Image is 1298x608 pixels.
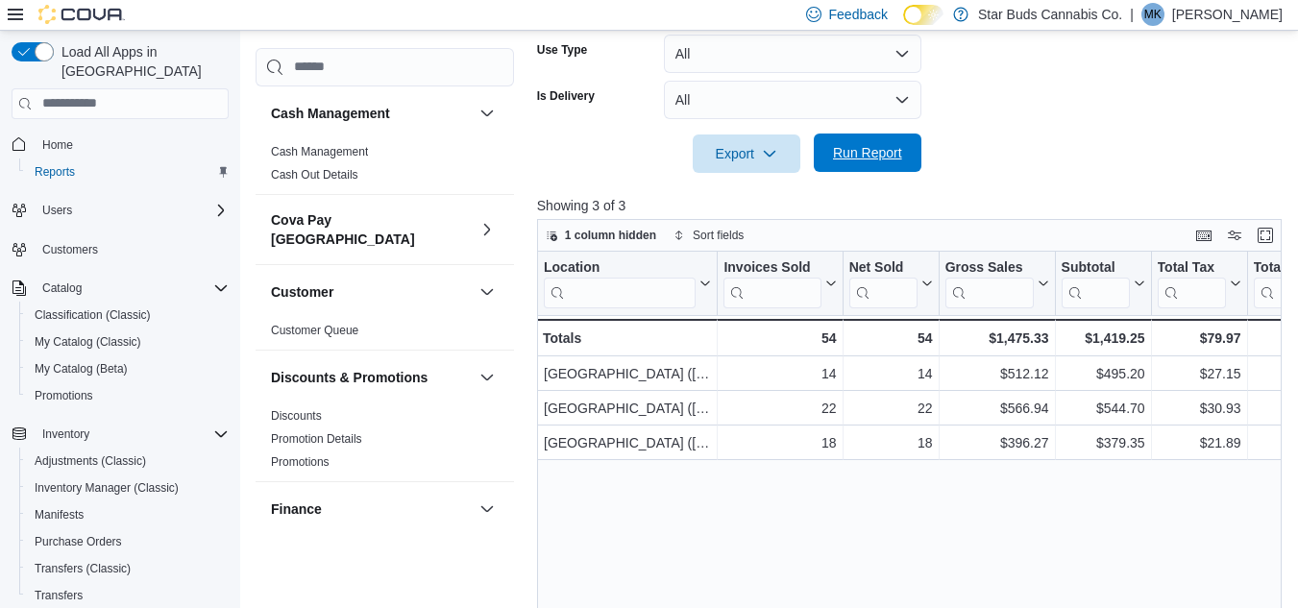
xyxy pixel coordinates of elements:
[27,557,229,580] span: Transfers (Classic)
[1061,362,1144,385] div: $495.20
[19,501,236,528] button: Manifests
[27,530,130,553] a: Purchase Orders
[271,409,322,423] a: Discounts
[27,357,135,380] a: My Catalog (Beta)
[35,199,229,222] span: Users
[829,5,888,24] span: Feedback
[723,258,820,307] div: Invoices Sold
[537,88,595,104] label: Is Delivery
[19,328,236,355] button: My Catalog (Classic)
[476,366,499,389] button: Discounts & Promotions
[19,448,236,474] button: Adjustments (Classic)
[544,397,711,420] div: [GEOGRAPHIC_DATA] ([GEOGRAPHIC_DATA])
[1061,258,1144,307] button: Subtotal
[1061,258,1129,307] div: Subtotal
[271,368,428,387] h3: Discounts & Promotions
[42,242,98,257] span: Customers
[544,258,696,307] div: Location
[256,319,514,350] div: Customer
[35,277,89,300] button: Catalog
[903,5,943,25] input: Dark Mode
[27,476,186,499] a: Inventory Manager (Classic)
[544,431,711,454] div: [GEOGRAPHIC_DATA] ([GEOGRAPHIC_DATA])
[848,258,917,277] div: Net Sold
[35,507,84,523] span: Manifests
[666,224,751,247] button: Sort fields
[944,258,1033,307] div: Gross Sales
[271,323,358,338] span: Customer Queue
[4,275,236,302] button: Catalog
[271,455,330,469] a: Promotions
[271,541,363,554] a: GL Account Totals
[944,258,1033,277] div: Gross Sales
[35,164,75,180] span: Reports
[27,384,229,407] span: Promotions
[42,280,82,296] span: Catalog
[35,361,128,377] span: My Catalog (Beta)
[256,404,514,481] div: Discounts & Promotions
[723,431,836,454] div: 18
[693,134,800,173] button: Export
[38,5,125,24] img: Cova
[848,362,932,385] div: 14
[271,431,362,447] span: Promotion Details
[27,584,229,607] span: Transfers
[271,168,358,182] a: Cash Out Details
[27,304,159,327] a: Classification (Classic)
[1157,258,1225,277] div: Total Tax
[19,528,236,555] button: Purchase Orders
[19,382,236,409] button: Promotions
[271,145,368,158] a: Cash Management
[723,397,836,420] div: 22
[35,133,229,157] span: Home
[271,144,368,159] span: Cash Management
[1157,362,1240,385] div: $27.15
[565,228,656,243] span: 1 column hidden
[1223,224,1246,247] button: Display options
[35,334,141,350] span: My Catalog (Classic)
[664,35,921,73] button: All
[4,235,236,263] button: Customers
[4,421,236,448] button: Inventory
[271,104,472,123] button: Cash Management
[1192,224,1215,247] button: Keyboard shortcuts
[723,258,836,307] button: Invoices Sold
[35,423,97,446] button: Inventory
[256,536,514,590] div: Finance
[848,258,917,307] div: Net Sold
[42,137,73,153] span: Home
[476,218,499,241] button: Cova Pay [GEOGRAPHIC_DATA]
[538,224,664,247] button: 1 column hidden
[35,307,151,323] span: Classification (Classic)
[944,362,1048,385] div: $512.12
[271,408,322,424] span: Discounts
[543,327,711,350] div: Totals
[271,282,472,302] button: Customer
[27,530,229,553] span: Purchase Orders
[35,237,229,261] span: Customers
[978,3,1122,26] p: Star Buds Cannabis Co.
[848,327,932,350] div: 54
[42,426,89,442] span: Inventory
[848,431,932,454] div: 18
[271,282,333,302] h3: Customer
[1157,258,1240,307] button: Total Tax
[35,134,81,157] a: Home
[1141,3,1164,26] div: Megan Keith
[1157,327,1240,350] div: $79.97
[723,258,820,277] div: Invoices Sold
[271,368,472,387] button: Discounts & Promotions
[944,397,1048,420] div: $566.94
[54,42,229,81] span: Load All Apps in [GEOGRAPHIC_DATA]
[35,588,83,603] span: Transfers
[27,450,229,473] span: Adjustments (Classic)
[1157,397,1240,420] div: $30.93
[271,104,390,123] h3: Cash Management
[848,397,932,420] div: 22
[27,503,91,526] a: Manifests
[27,476,229,499] span: Inventory Manager (Classic)
[848,258,932,307] button: Net Sold
[19,158,236,185] button: Reports
[271,210,472,249] h3: Cova Pay [GEOGRAPHIC_DATA]
[27,384,101,407] a: Promotions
